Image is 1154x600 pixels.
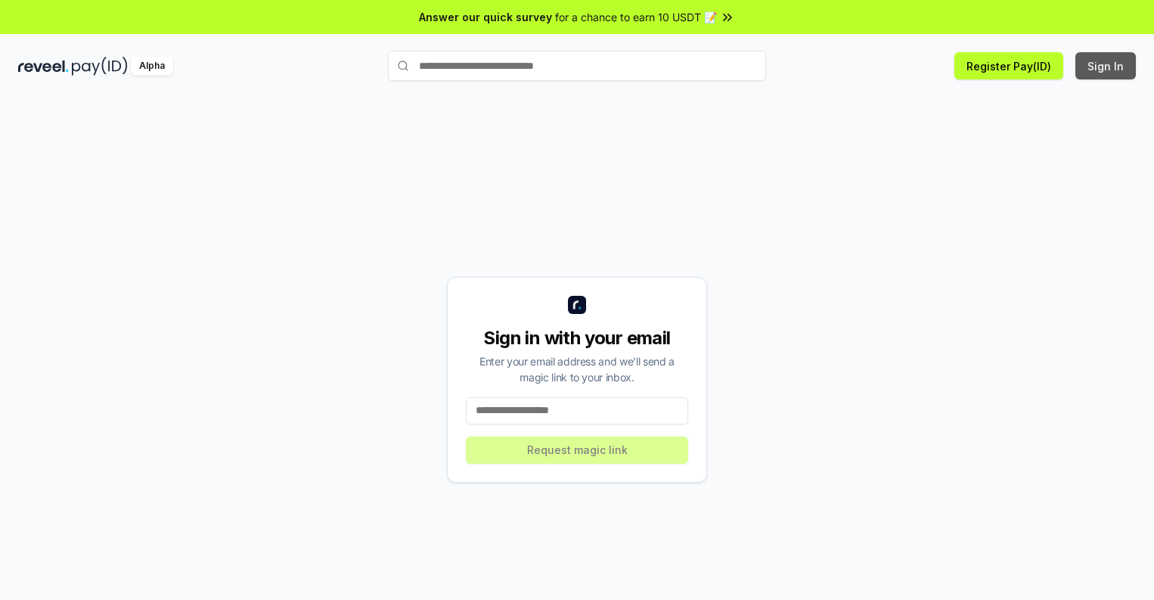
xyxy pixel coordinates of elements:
[419,9,552,25] span: Answer our quick survey
[18,57,69,76] img: reveel_dark
[466,326,688,350] div: Sign in with your email
[1075,52,1136,79] button: Sign In
[131,57,173,76] div: Alpha
[568,296,586,314] img: logo_small
[954,52,1063,79] button: Register Pay(ID)
[72,57,128,76] img: pay_id
[466,353,688,385] div: Enter your email address and we’ll send a magic link to your inbox.
[555,9,717,25] span: for a chance to earn 10 USDT 📝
